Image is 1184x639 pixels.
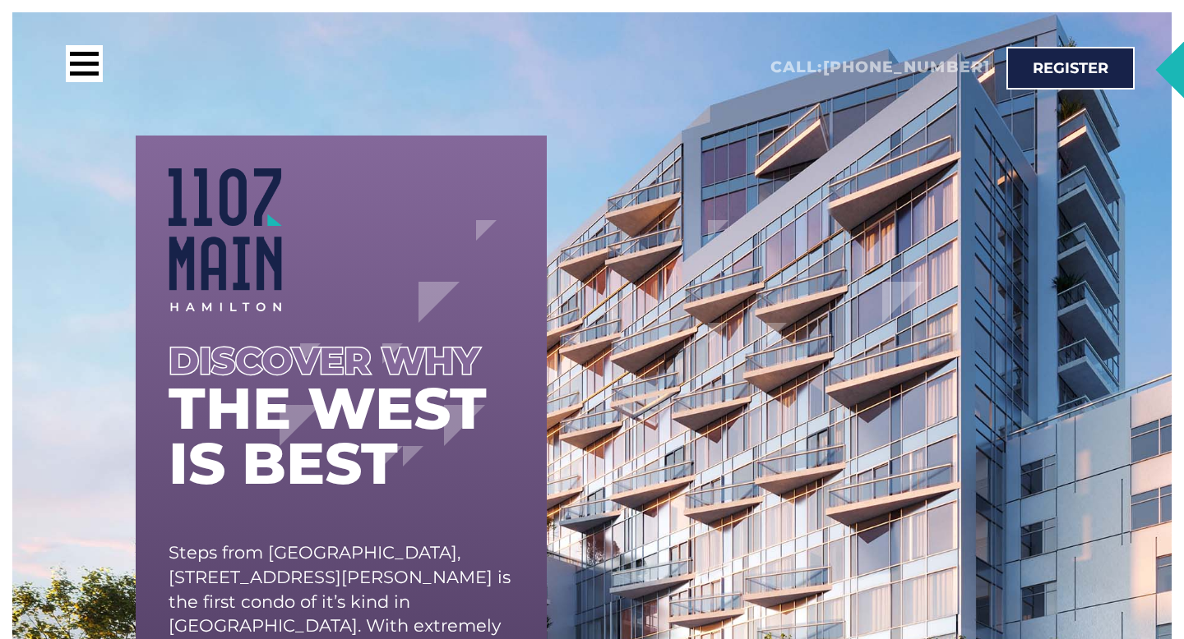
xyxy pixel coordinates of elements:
a: Register [1006,47,1135,90]
h1: the west is best [169,381,514,491]
span: Register [1033,61,1108,76]
div: Discover why [169,344,514,378]
h2: Call: [770,57,990,78]
a: [PHONE_NUMBER] [823,57,990,76]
